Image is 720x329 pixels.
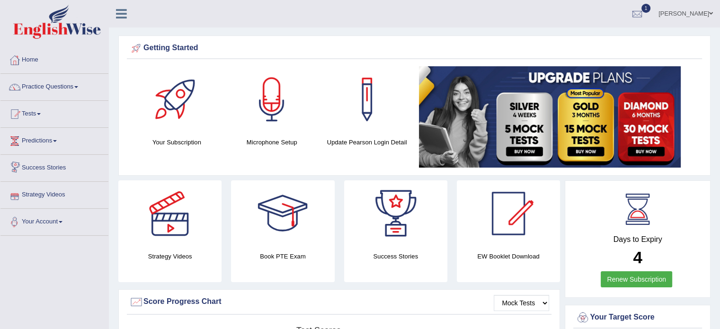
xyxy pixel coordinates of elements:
a: Success Stories [0,155,108,178]
div: Score Progress Chart [129,295,549,309]
b: 4 [633,248,642,267]
a: Home [0,47,108,71]
h4: Success Stories [344,251,447,261]
a: Practice Questions [0,74,108,98]
h4: Your Subscription [134,137,220,147]
img: small5.jpg [419,66,681,168]
h4: EW Booklet Download [457,251,560,261]
div: Your Target Score [576,311,700,325]
h4: Strategy Videos [118,251,222,261]
a: Strategy Videos [0,182,108,205]
a: Renew Subscription [601,271,672,287]
a: Your Account [0,209,108,232]
a: Tests [0,101,108,124]
h4: Days to Expiry [576,235,700,244]
h4: Update Pearson Login Detail [324,137,410,147]
span: 1 [641,4,651,13]
h4: Microphone Setup [229,137,315,147]
h4: Book PTE Exam [231,251,334,261]
a: Predictions [0,128,108,151]
div: Getting Started [129,41,700,55]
